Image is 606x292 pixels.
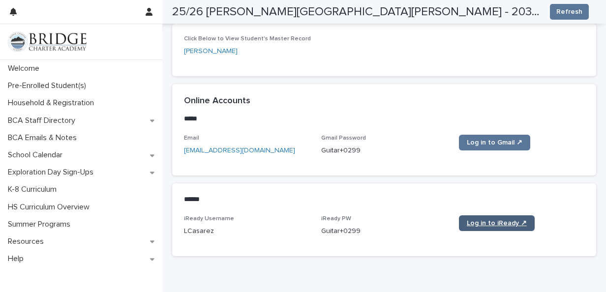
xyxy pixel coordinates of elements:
[321,146,447,156] p: Guitar+0299
[8,32,87,52] img: V1C1m3IdTEidaUdm9Hs0
[184,96,250,107] h2: Online Accounts
[4,116,83,125] p: BCA Staff Directory
[4,185,64,194] p: K-8 Curriculum
[4,150,70,160] p: School Calendar
[184,135,199,141] span: Email
[4,98,102,108] p: Household & Registration
[184,147,295,154] a: [EMAIL_ADDRESS][DOMAIN_NAME]
[467,220,527,227] span: Log in to iReady ↗
[321,226,447,236] p: Guitar+0299
[321,216,351,222] span: iReady PW
[4,203,97,212] p: HS Curriculum Overview
[4,64,47,73] p: Welcome
[550,4,589,20] button: Refresh
[459,135,530,150] a: Log in to Gmail ↗
[467,139,522,146] span: Log in to Gmail ↗
[4,254,31,263] p: Help
[4,237,52,246] p: Resources
[556,7,582,17] span: Refresh
[459,215,535,231] a: Log in to iReady ↗
[184,226,309,236] p: LCasarez
[321,135,366,141] span: Gmail Password
[184,46,238,57] a: [PERSON_NAME]
[4,220,78,229] p: Summer Programs
[172,5,542,19] h2: 25/26 [PERSON_NAME][GEOGRAPHIC_DATA][PERSON_NAME] - 203507
[4,133,85,143] p: BCA Emails & Notes
[184,216,234,222] span: iReady Username
[184,36,311,42] span: Click Below to View Student's Master Record
[4,81,94,90] p: Pre-Enrolled Student(s)
[4,168,101,177] p: Exploration Day Sign-Ups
